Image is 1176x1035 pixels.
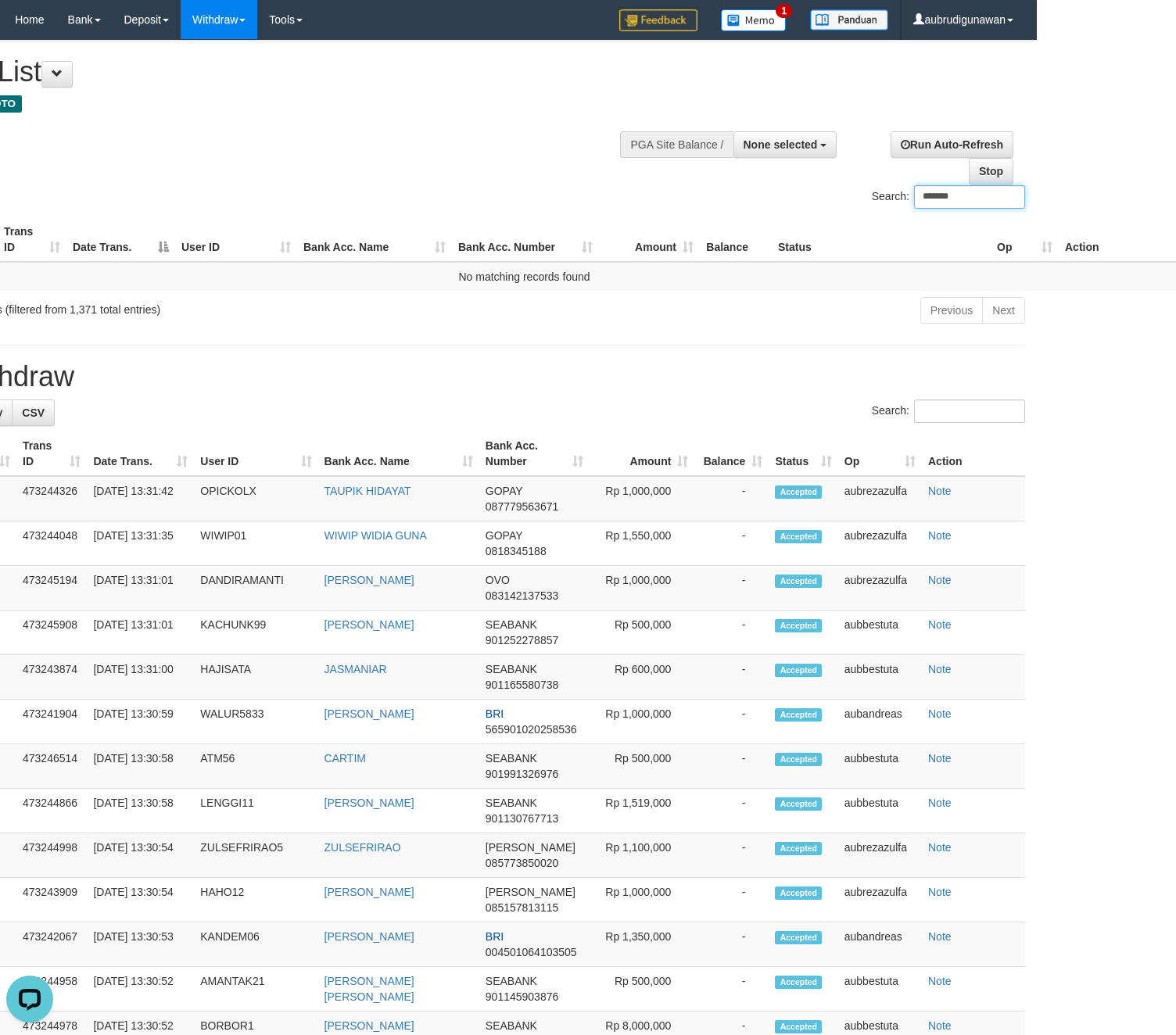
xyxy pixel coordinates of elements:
td: - [694,700,769,744]
td: - [694,611,769,655]
span: None selected [744,138,818,151]
a: TAUPIK HIDAYAT [324,485,411,497]
a: Note [928,930,952,943]
td: Rp 1,350,000 [590,922,695,967]
span: SEABANK [486,663,537,675]
span: Copy 087779563671 to clipboard [486,500,558,513]
span: Accepted [775,931,822,944]
span: Accepted [775,530,822,543]
td: DANDIRAMANTI [194,566,317,611]
td: [DATE] 13:30:53 [87,922,194,967]
td: [DATE] 13:31:42 [87,476,194,521]
a: CARTIM [324,752,366,765]
a: Note [928,485,952,497]
td: [DATE] 13:31:35 [87,521,194,566]
th: Date Trans.: activate to sort column ascending [87,432,194,476]
span: Accepted [775,1020,822,1033]
td: 473244326 [16,476,87,521]
td: aubrezazulfa [838,476,922,521]
th: Status: activate to sort column ascending [769,432,837,476]
span: SEABANK [486,975,537,987]
a: Note [928,886,952,898]
td: [DATE] 13:31:00 [87,655,194,700]
td: 473244048 [16,521,87,566]
span: Copy 565901020258536 to clipboard [486,723,577,736]
a: [PERSON_NAME] [324,797,414,809]
td: aubbestuta [838,967,922,1012]
a: [PERSON_NAME] [324,930,414,943]
th: User ID: activate to sort column ascending [175,217,297,262]
span: 1 [776,4,792,18]
td: 473243909 [16,878,87,922]
td: [DATE] 13:30:54 [87,878,194,922]
a: [PERSON_NAME] [PERSON_NAME] [324,975,414,1003]
a: CSV [12,399,55,426]
td: HAHO12 [194,878,317,922]
a: [PERSON_NAME] [324,707,414,720]
th: Bank Acc. Number: activate to sort column ascending [452,217,599,262]
img: Button%20Memo.svg [721,9,787,31]
span: Accepted [775,886,822,900]
td: KACHUNK99 [194,611,317,655]
td: OPICKOLX [194,476,317,521]
button: Open LiveChat chat widget [6,6,53,53]
a: Note [928,752,952,765]
img: panduan.png [810,9,888,30]
span: [PERSON_NAME] [486,886,575,898]
span: Copy 901991326976 to clipboard [486,768,558,780]
th: Bank Acc. Name: activate to sort column ascending [318,432,479,476]
th: Balance: activate to sort column ascending [694,432,769,476]
th: Date Trans.: activate to sort column descending [66,217,175,262]
td: AMANTAK21 [194,967,317,1012]
a: Note [928,574,952,586]
a: WIWIP WIDIA GUNA [324,529,427,542]
input: Search: [914,399,1025,423]
td: - [694,655,769,700]
td: Rp 500,000 [590,611,695,655]
a: Note [928,618,952,631]
span: SEABANK [486,1019,537,1032]
span: BRI [486,930,504,943]
td: [DATE] 13:31:01 [87,566,194,611]
td: HAJISATA [194,655,317,700]
th: Trans ID: activate to sort column ascending [16,432,87,476]
span: SEABANK [486,618,537,631]
span: Accepted [775,485,822,499]
td: - [694,744,769,789]
button: None selected [733,131,837,158]
span: Accepted [775,797,822,811]
span: BRI [486,707,504,720]
th: User ID: activate to sort column ascending [194,432,317,476]
td: - [694,789,769,833]
span: Copy 085773850020 to clipboard [486,857,558,869]
td: Rp 1,000,000 [590,878,695,922]
td: aubandreas [838,922,922,967]
td: aubrezazulfa [838,521,922,566]
span: GOPAY [486,485,522,497]
span: Accepted [775,708,822,722]
td: 473244958 [16,967,87,1012]
span: Copy 901145903876 to clipboard [486,990,558,1003]
td: Rp 1,100,000 [590,833,695,878]
td: 473242067 [16,922,87,967]
a: [PERSON_NAME] [324,574,414,586]
span: Copy 901165580738 to clipboard [486,679,558,691]
td: LENGGI11 [194,789,317,833]
span: GOPAY [486,529,522,542]
td: [DATE] 13:30:58 [87,744,194,789]
td: WALUR5833 [194,700,317,744]
td: aubbestuta [838,744,922,789]
td: ATM56 [194,744,317,789]
span: Copy 083142137533 to clipboard [486,589,558,602]
td: [DATE] 13:30:52 [87,967,194,1012]
td: 473244866 [16,789,87,833]
span: OVO [486,574,510,586]
span: SEABANK [486,752,537,765]
td: Rp 1,000,000 [590,566,695,611]
label: Search: [872,399,1025,423]
td: - [694,922,769,967]
span: Accepted [775,575,822,588]
input: Search: [914,185,1025,209]
span: SEABANK [486,797,537,809]
a: Note [928,975,952,987]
